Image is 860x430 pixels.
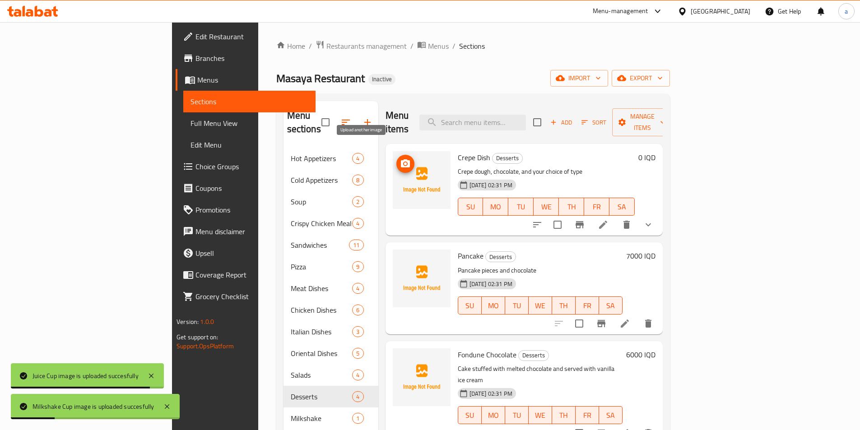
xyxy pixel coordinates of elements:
button: show more [637,214,659,236]
p: Cake stuffed with melted chocolate and served with vanilla ice cream [458,363,623,386]
span: Version: [177,316,199,328]
span: Get support on: [177,331,218,343]
span: Hot Appetizers [291,153,353,164]
span: 1 [353,414,363,423]
span: Select to update [570,314,589,333]
span: TH [556,409,572,422]
span: Pizza [291,261,353,272]
span: WE [537,200,555,213]
a: Edit menu item [598,219,609,230]
button: FR [576,296,599,314]
span: Sort [581,117,606,128]
span: 1.0.0 [200,316,214,328]
span: export [619,73,663,84]
a: Full Menu View [183,112,316,134]
button: TU [505,406,529,424]
span: Branches [195,53,308,64]
button: TU [508,198,534,216]
div: [GEOGRAPHIC_DATA] [691,6,750,16]
span: MO [487,200,505,213]
span: Desserts [493,153,522,163]
div: Juice Cup image is uploaded succesfully [33,371,139,381]
button: FR [576,406,599,424]
span: Desserts [519,350,549,361]
div: Salads4 [284,364,378,386]
span: Meat Dishes [291,283,353,294]
button: SU [458,198,483,216]
span: Salads [291,370,353,380]
div: Menu-management [593,6,648,17]
div: Desserts [518,350,549,361]
span: TU [509,409,525,422]
span: a [845,6,848,16]
button: sort-choices [526,214,548,236]
a: Edit Menu [183,134,316,156]
span: Sort items [576,116,612,129]
button: Add [547,116,576,129]
button: Branch-specific-item [590,313,612,334]
span: SA [603,409,619,422]
button: SA [599,406,623,424]
span: Crispy Chicken Meals [291,218,353,229]
svg: Show Choices [643,219,654,230]
span: Pancake [458,249,483,263]
span: Soup [291,196,353,207]
span: Edit Menu [191,139,308,150]
button: WE [529,406,552,424]
span: Masaya Restaurant [276,68,365,88]
button: TH [552,406,576,424]
div: Cold Appetizers8 [284,169,378,191]
span: Menus [197,74,308,85]
span: Crepe Dish [458,151,490,164]
div: Milkshake Cup image is uploaded succesfully [33,402,154,412]
div: Italian Dishes3 [284,321,378,342]
div: Crispy Chicken Meals4 [284,213,378,234]
button: SA [609,198,635,216]
button: MO [482,296,505,314]
span: Sections [191,96,308,107]
p: Crepe dough, chocolate, and your choice of type [458,166,635,177]
span: SU [462,299,478,312]
span: 11 [349,241,363,250]
span: Menus [428,41,449,51]
span: SU [462,409,478,422]
div: items [352,153,363,164]
div: Desserts [492,153,523,164]
span: TU [509,299,525,312]
h6: 7000 IQD [626,250,655,262]
span: [DATE] 02:31 PM [466,181,516,190]
nav: breadcrumb [276,40,670,52]
div: items [352,261,363,272]
button: upload picture [396,155,414,173]
a: Restaurants management [316,40,407,52]
span: 8 [353,176,363,185]
div: Desserts4 [284,386,378,407]
span: 4 [353,154,363,163]
span: 9 [353,263,363,271]
a: Menu disclaimer [176,221,316,242]
span: 3 [353,328,363,336]
span: Promotions [195,204,308,215]
button: import [550,70,608,87]
span: Select to update [548,215,567,234]
span: 6 [353,306,363,314]
button: export [612,70,670,87]
div: Oriental Dishes5 [284,342,378,364]
span: Choice Groups [195,161,308,172]
div: Pizza9 [284,256,378,277]
div: items [352,348,363,359]
button: MO [483,198,508,216]
a: Upsell [176,242,316,264]
span: MO [485,409,502,422]
span: 4 [353,284,363,293]
span: Chicken Dishes [291,305,353,315]
div: Desserts [485,251,516,262]
span: Edit Restaurant [195,31,308,42]
span: Desserts [486,252,516,262]
span: Add item [547,116,576,129]
a: Support.OpsPlatform [177,340,234,352]
span: Sections [459,41,485,51]
span: Oriental Dishes [291,348,353,359]
span: SA [613,200,631,213]
li: / [452,41,456,51]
